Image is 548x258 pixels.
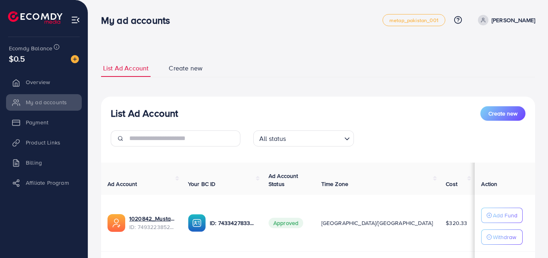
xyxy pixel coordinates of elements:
p: [PERSON_NAME] [492,15,535,25]
span: ID: 7493223852907200513 [129,223,175,231]
span: [GEOGRAPHIC_DATA]/[GEOGRAPHIC_DATA] [321,219,433,227]
a: metap_pakistan_001 [383,14,445,26]
span: Ad Account Status [269,172,298,188]
div: <span class='underline'>1020842_Mustafai New1_1744652139809</span></br>7493223852907200513 [129,215,175,231]
a: [PERSON_NAME] [475,15,535,25]
span: List Ad Account [103,64,149,73]
input: Search for option [289,131,341,144]
span: All status [258,133,288,144]
p: ID: 7433427833025871873 [210,218,256,228]
p: Add Fund [493,211,517,220]
img: ic-ba-acc.ded83a64.svg [188,214,206,232]
span: $0.5 [9,53,25,64]
img: menu [71,15,80,25]
span: Ecomdy Balance [9,44,52,52]
span: Action [481,180,497,188]
div: Search for option [253,130,354,147]
span: Time Zone [321,180,348,188]
img: logo [8,11,62,24]
span: $320.33 [446,219,467,227]
a: 1020842_Mustafai New1_1744652139809 [129,215,175,223]
span: Create new [488,109,517,118]
button: Create new [480,106,525,121]
img: ic-ads-acc.e4c84228.svg [108,214,125,232]
span: Your BC ID [188,180,216,188]
span: Cost [446,180,457,188]
button: Withdraw [481,229,523,245]
span: Create new [169,64,203,73]
span: Ad Account [108,180,137,188]
button: Add Fund [481,208,523,223]
span: Approved [269,218,303,228]
h3: My ad accounts [101,14,176,26]
img: image [71,55,79,63]
h3: List Ad Account [111,107,178,119]
span: metap_pakistan_001 [389,18,438,23]
p: Withdraw [493,232,516,242]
